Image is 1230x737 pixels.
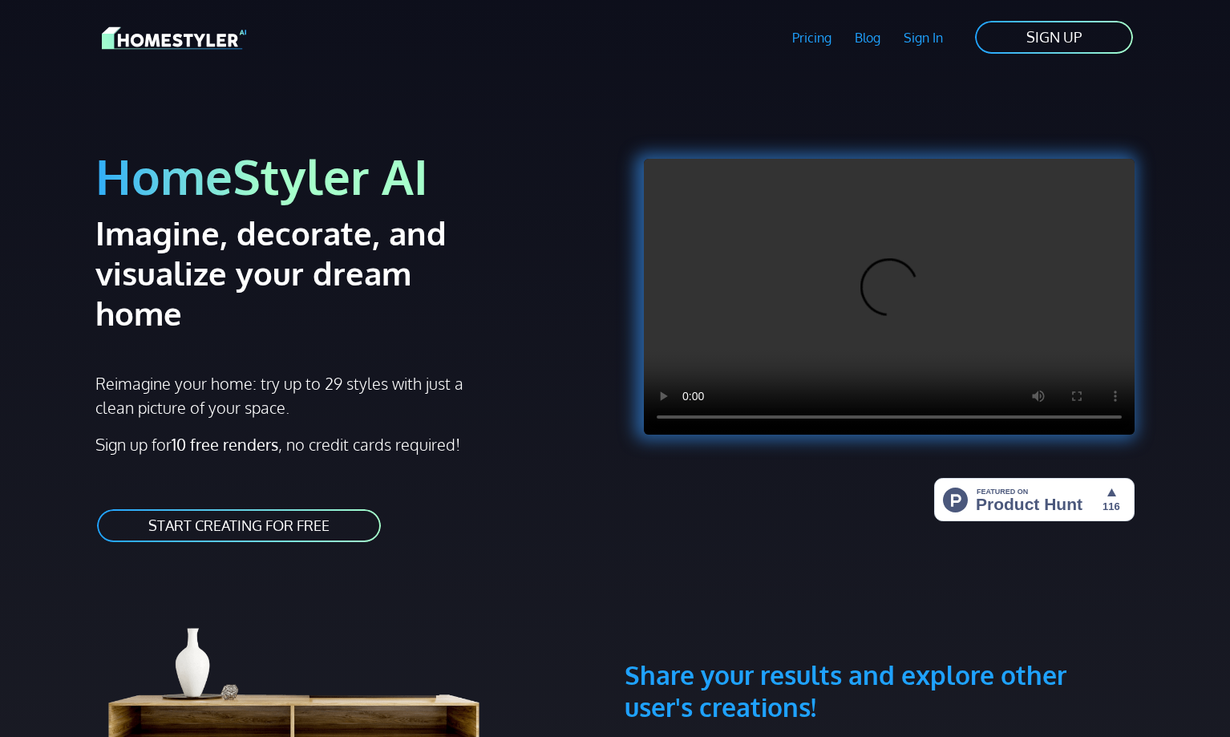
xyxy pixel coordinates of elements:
h2: Imagine, decorate, and visualize your dream home [95,213,504,333]
strong: 10 free renders [172,434,278,455]
a: Pricing [781,19,844,56]
p: Reimagine your home: try up to 29 styles with just a clean picture of your space. [95,371,478,419]
img: HomeStyler AI - Interior Design Made Easy: One Click to Your Dream Home | Product Hunt [934,478,1135,521]
h3: Share your results and explore other user's creations! [625,582,1135,723]
a: Sign In [892,19,954,56]
a: Blog [843,19,892,56]
h1: HomeStyler AI [95,146,605,206]
p: Sign up for , no credit cards required! [95,432,605,456]
a: START CREATING FOR FREE [95,508,382,544]
a: SIGN UP [973,19,1135,55]
img: HomeStyler AI logo [102,24,246,52]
